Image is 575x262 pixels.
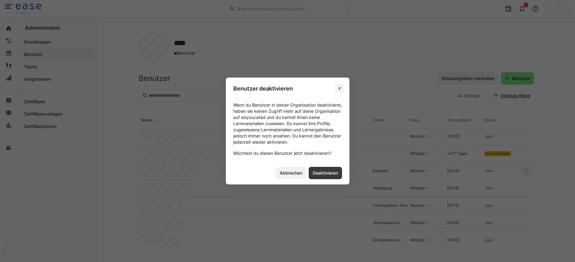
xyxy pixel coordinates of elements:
span: Möchtest du diesen Benutzer jetzt deaktivieren? [233,150,342,156]
button: Deaktivieren [309,167,342,179]
button: Abbrechen [276,167,306,179]
span: Deaktivieren [312,170,339,176]
span: Abbrechen [279,170,303,176]
h3: Benutzer deaktivieren [233,85,293,92]
span: Wenn du Benutzer in deiner Organisation deaktivierst, haben sie keinen Zugriff mehr auf deine Org... [233,102,342,145]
